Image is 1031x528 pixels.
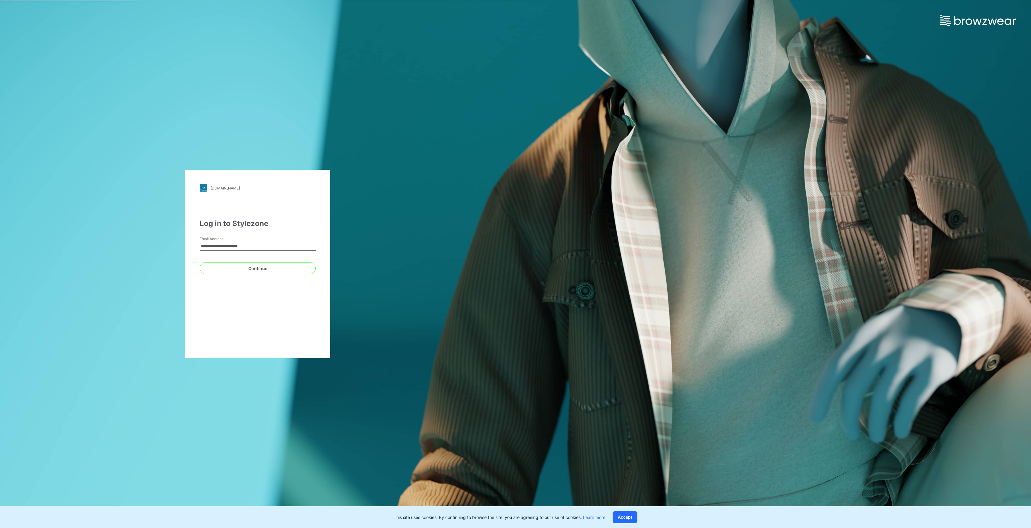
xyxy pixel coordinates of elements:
[200,184,207,192] img: stylezone-logo.562084cfcfab977791bfbf7441f1a819.svg
[211,186,240,190] div: [DOMAIN_NAME]
[200,184,316,192] a: [DOMAIN_NAME]
[200,236,242,242] label: Email Address
[200,218,316,229] div: Log in to Stylezone
[583,515,605,520] a: Learn more
[613,511,637,523] button: Accept
[200,262,316,274] button: Continue
[940,15,1016,26] img: browzwear-logo.e42bd6dac1945053ebaf764b6aa21510.svg
[394,514,605,520] p: This site uses cookies. By continuing to browse the site, you are agreeing to our use of cookies.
